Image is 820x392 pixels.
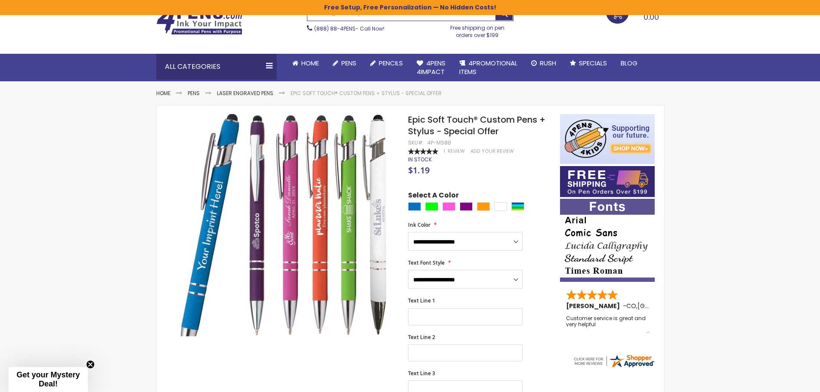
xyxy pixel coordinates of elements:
div: Blue Light [408,202,421,211]
span: [PERSON_NAME] [566,302,623,310]
span: Pens [341,59,356,68]
span: 4Pens 4impact [417,59,446,76]
span: Review [448,148,465,154]
span: 4PROMOTIONAL ITEMS [459,59,517,76]
div: Purple [460,202,473,211]
a: Laser Engraved Pens [217,90,273,97]
div: Assorted [511,202,524,211]
span: Blog [621,59,637,68]
span: Ink Color [408,221,430,228]
span: Pencils [379,59,403,68]
span: - , [623,302,701,310]
span: $1.19 [408,164,430,176]
a: (888) 88-4PENS [314,25,356,32]
span: Epic Soft Touch® Custom Pens + Stylus - Special Offer [408,114,545,137]
img: 4pens.com widget logo [572,353,655,369]
span: Specials [579,59,607,68]
div: Pink [442,202,455,211]
a: Blog [614,54,644,73]
div: Orange [477,202,490,211]
a: 4pens.com certificate URL [572,363,655,370]
div: Lime Green [425,202,438,211]
div: 4P-MS8b [427,139,451,146]
a: Pens [188,90,200,97]
a: Pencils [363,54,410,73]
a: Home [285,54,326,73]
div: Get your Mystery Deal!Close teaser [9,367,88,392]
img: 4Pens Custom Pens and Promotional Products [156,7,242,35]
span: 1 [444,148,445,154]
a: Specials [563,54,614,73]
img: font-personalization-examples [560,199,655,282]
a: Rush [524,54,563,73]
span: 0.00 [644,12,659,22]
span: [GEOGRAPHIC_DATA] [637,302,701,310]
div: Availability [408,156,432,163]
span: Home [301,59,319,68]
span: In stock [408,156,432,163]
span: CO [626,302,636,310]
span: Rush [540,59,556,68]
img: Free shipping on orders over $199 [560,166,655,197]
span: Text Line 3 [408,370,435,377]
span: Text Line 1 [408,297,435,304]
div: Customer service is great and very helpful [566,315,650,334]
div: All Categories [156,54,277,80]
span: Text Font Style [408,259,445,266]
a: 4Pens4impact [410,54,452,82]
a: 1 Review [444,148,466,154]
img: Epic Soft Touch® Custom Pens + Stylus - Special Offer [173,113,397,336]
a: Add Your Review [470,148,514,154]
img: 4pens 4 kids [560,114,655,164]
button: Close teaser [86,360,95,369]
a: Home [156,90,170,97]
a: 4PROMOTIONALITEMS [452,54,524,82]
li: Epic Soft Touch® Custom Pens + Stylus - Special Offer [291,90,442,97]
div: Free shipping on pen orders over $199 [441,21,514,38]
span: Text Line 2 [408,333,435,341]
div: White [494,202,507,211]
a: Pens [326,54,363,73]
div: 100% [408,148,438,154]
span: - Call Now! [314,25,384,32]
span: Select A Color [408,191,459,202]
strong: SKU [408,139,424,146]
span: Get your Mystery Deal! [16,370,80,388]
